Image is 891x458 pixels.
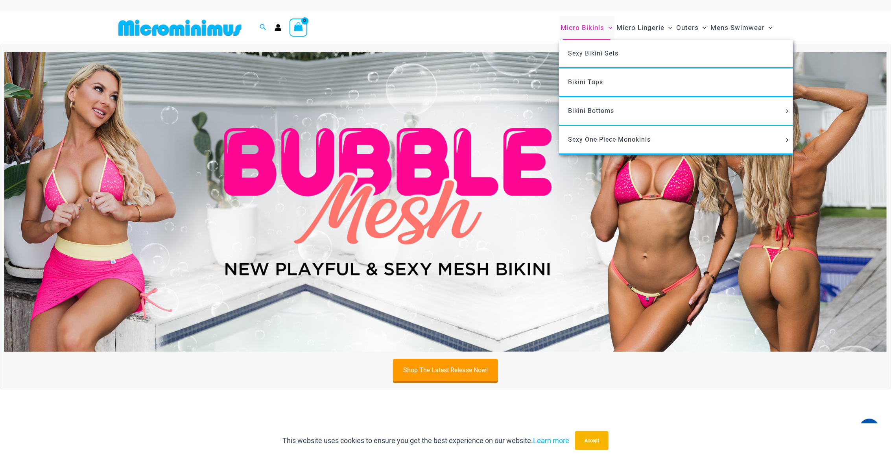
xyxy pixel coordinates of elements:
a: Mens SwimwearMenu ToggleMenu Toggle [708,16,775,40]
span: Bikini Tops [568,78,603,86]
span: Menu Toggle [699,18,707,38]
a: Account icon link [275,24,282,31]
p: This website uses cookies to ensure you get the best experience on our website. [282,435,569,447]
span: Sexy One Piece Monokinis [568,136,651,143]
span: Menu Toggle [605,18,612,38]
a: View Shopping Cart, empty [290,18,308,37]
span: Mens Swimwear [710,18,765,38]
span: Micro Bikinis [561,18,605,38]
a: Search icon link [260,23,267,33]
span: Menu Toggle [783,109,791,113]
a: Bikini BottomsMenu ToggleMenu Toggle [559,97,793,126]
h2: Welcome to Microminimus, the home of the micro bikini. [121,423,770,440]
a: Learn more [533,436,569,445]
span: Bikini Bottoms [568,107,614,114]
img: MM SHOP LOGO FLAT [115,19,245,37]
span: Menu Toggle [664,18,672,38]
button: Accept [575,431,609,450]
img: Bubble Mesh Highlight Pink [4,52,887,352]
a: Shop The Latest Release Now! [393,359,498,381]
span: Menu Toggle [783,138,791,142]
a: Micro BikinisMenu ToggleMenu Toggle [559,16,614,40]
span: Outers [676,18,699,38]
a: Micro LingerieMenu ToggleMenu Toggle [614,16,674,40]
a: Sexy Bikini Sets [559,40,793,68]
nav: Site Navigation [558,15,776,41]
a: Bikini Tops [559,68,793,97]
span: Menu Toggle [765,18,773,38]
span: Sexy Bikini Sets [568,50,619,57]
a: Sexy One Piece MonokinisMenu ToggleMenu Toggle [559,126,793,155]
a: OutersMenu ToggleMenu Toggle [674,16,708,40]
span: Micro Lingerie [616,18,664,38]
